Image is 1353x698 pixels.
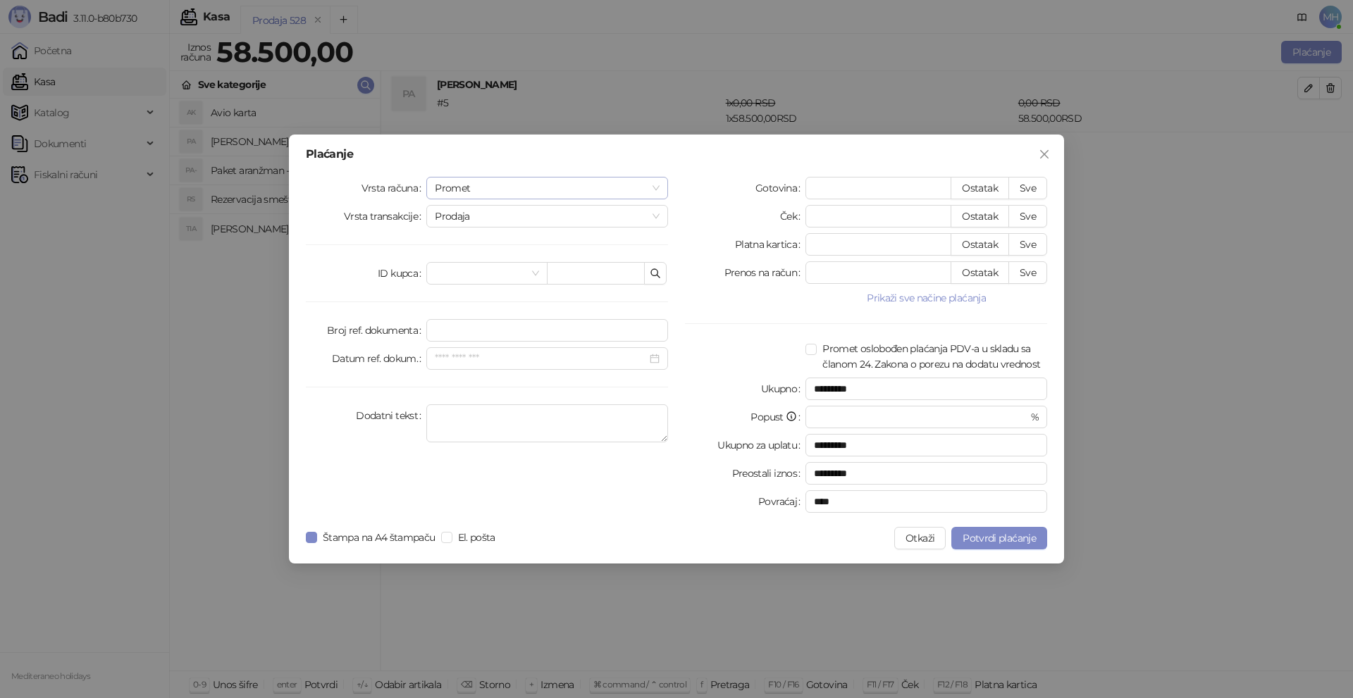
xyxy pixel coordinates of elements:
[755,177,805,199] label: Gotovina
[732,462,806,485] label: Preostali iznos
[780,205,805,228] label: Ček
[758,490,805,513] label: Povraćaj
[951,261,1009,284] button: Ostatak
[735,233,805,256] label: Platna kartica
[327,319,426,342] label: Broj ref. dokumenta
[1033,149,1056,160] span: Zatvori
[1008,177,1047,199] button: Sve
[306,149,1047,160] div: Plaćanje
[435,177,660,199] span: Promet
[814,406,1027,428] input: Popust
[894,527,946,549] button: Otkaži
[951,177,1009,199] button: Ostatak
[817,341,1047,372] span: Promet oslobođen plaćanja PDV-a u skladu sa članom 24. Zakona o porezu na dodatu vrednost
[750,406,805,428] label: Popust
[426,319,668,342] input: Broj ref. dokumenta
[1008,261,1047,284] button: Sve
[317,530,441,545] span: Štampa na A4 štampaču
[435,351,647,366] input: Datum ref. dokum.
[1008,233,1047,256] button: Sve
[805,289,1047,306] button: Prikaži sve načine plaćanja
[1033,143,1056,166] button: Close
[452,530,501,545] span: El. pošta
[761,378,806,400] label: Ukupno
[362,177,427,199] label: Vrsta računa
[356,404,426,427] label: Dodatni tekst
[724,261,806,284] label: Prenos na račun
[378,262,426,285] label: ID kupca
[951,233,1009,256] button: Ostatak
[1039,149,1050,160] span: close
[435,206,660,227] span: Prodaja
[963,532,1036,544] span: Potvrdi plaćanje
[426,404,668,442] textarea: Dodatni tekst
[1008,205,1047,228] button: Sve
[344,205,427,228] label: Vrsta transakcije
[332,347,427,370] label: Datum ref. dokum.
[951,527,1047,549] button: Potvrdi plaćanje
[951,205,1009,228] button: Ostatak
[717,434,805,456] label: Ukupno za uplatu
